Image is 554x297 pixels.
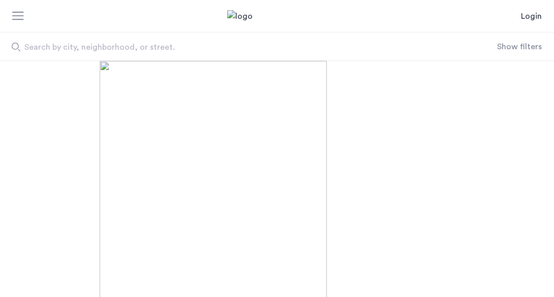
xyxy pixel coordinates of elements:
button: Show or hide filters [497,41,542,53]
a: Cazamio Logo [227,10,327,22]
img: logo [227,10,327,22]
a: Login [521,10,542,22]
span: Search by city, neighborhood, or street. [24,41,422,53]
